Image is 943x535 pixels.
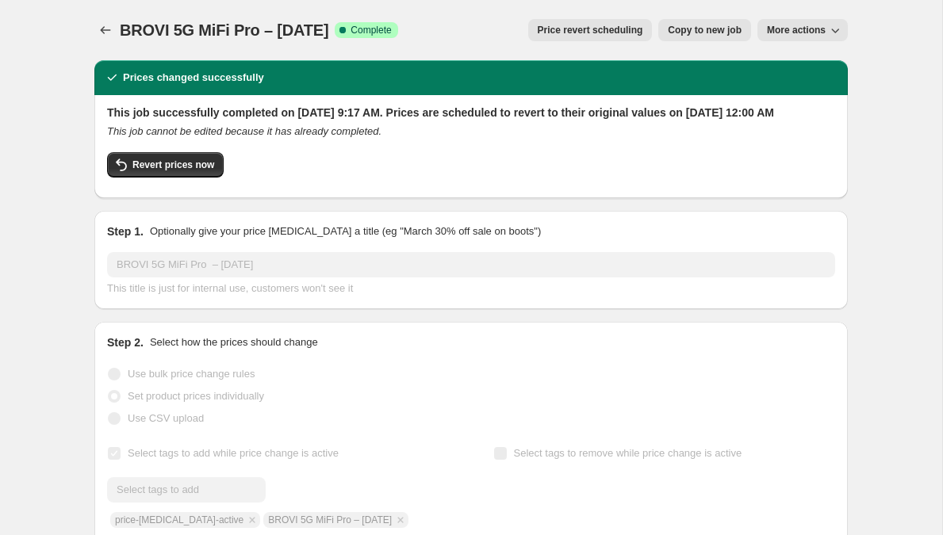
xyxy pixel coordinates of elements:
[107,125,381,137] i: This job cannot be edited because it has already completed.
[107,105,835,120] h2: This job successfully completed on [DATE] 9:17 AM. Prices are scheduled to revert to their origin...
[128,447,339,459] span: Select tags to add while price change is active
[123,70,264,86] h2: Prices changed successfully
[107,477,266,503] input: Select tags to add
[528,19,653,41] button: Price revert scheduling
[128,412,204,424] span: Use CSV upload
[767,24,826,36] span: More actions
[757,19,848,41] button: More actions
[132,159,214,171] span: Revert prices now
[668,24,742,36] span: Copy to new job
[107,224,144,239] h2: Step 1.
[128,368,255,380] span: Use bulk price change rules
[128,390,264,402] span: Set product prices individually
[120,21,328,39] span: BROVI 5G MiFi Pro – [DATE]
[150,224,541,239] p: Optionally give your price [MEDICAL_DATA] a title (eg "March 30% off sale on boots")
[94,19,117,41] button: Price change jobs
[658,19,751,41] button: Copy to new job
[351,24,391,36] span: Complete
[107,334,144,350] h2: Step 2.
[107,252,835,277] input: 30% off holiday sale
[107,152,224,178] button: Revert prices now
[150,334,318,350] p: Select how the prices should change
[107,282,353,294] span: This title is just for internal use, customers won't see it
[538,24,643,36] span: Price revert scheduling
[514,447,742,459] span: Select tags to remove while price change is active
